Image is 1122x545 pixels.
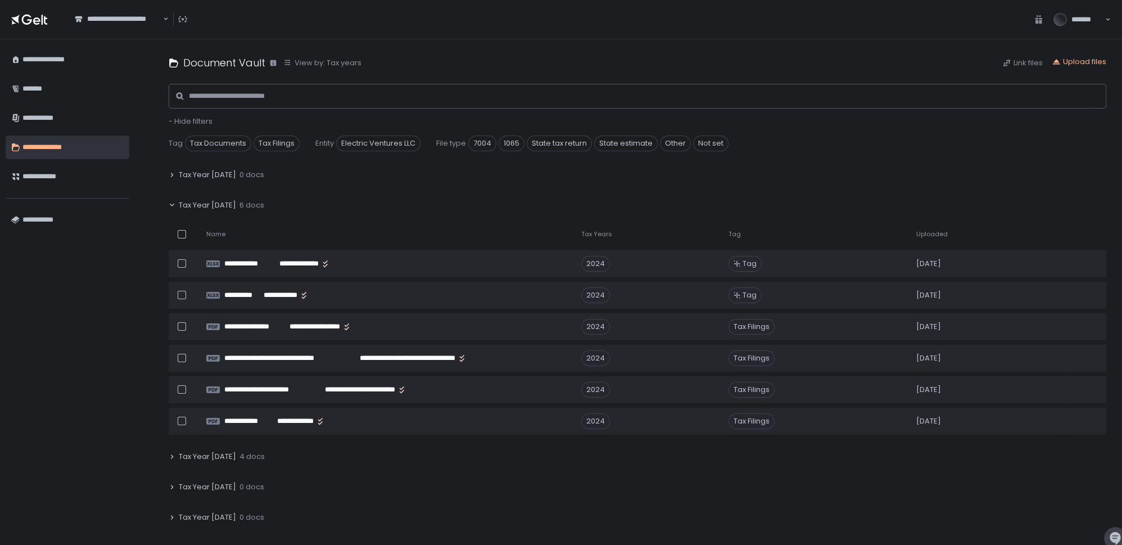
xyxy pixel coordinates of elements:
[499,136,524,151] span: 1065
[916,322,941,332] span: [DATE]
[581,230,612,238] span: Tax Years
[693,136,729,151] span: Not set
[1052,57,1106,67] button: Upload files
[916,353,941,363] span: [DATE]
[468,136,496,151] span: 7004
[594,136,658,151] span: State estimate
[169,116,212,127] button: - Hide filters
[239,170,264,180] span: 0 docs
[729,382,775,398] span: Tax Filings
[729,413,775,429] span: Tax Filings
[743,259,757,269] span: Tag
[436,138,466,148] span: File type
[581,256,610,272] div: 2024
[729,350,775,366] span: Tax Filings
[254,136,300,151] span: Tax Filings
[729,230,741,238] span: Tag
[581,382,610,398] div: 2024
[206,230,225,238] span: Name
[336,136,420,151] span: Electric Ventures LLC
[916,230,948,238] span: Uploaded
[239,512,264,523] span: 0 docs
[179,512,236,523] span: Tax Year [DATE]
[239,482,264,492] span: 0 docs
[743,290,757,300] span: Tag
[179,170,236,180] span: Tax Year [DATE]
[581,319,610,335] div: 2024
[179,452,236,462] span: Tax Year [DATE]
[527,136,592,151] span: State tax return
[729,319,775,335] span: Tax Filings
[315,138,334,148] span: Entity
[916,385,941,395] span: [DATE]
[581,413,610,429] div: 2024
[185,136,251,151] span: Tax Documents
[239,452,265,462] span: 4 docs
[239,200,264,210] span: 6 docs
[179,200,236,210] span: Tax Year [DATE]
[169,138,183,148] span: Tag
[916,290,941,300] span: [DATE]
[1002,58,1043,68] button: Link files
[916,416,941,426] span: [DATE]
[75,24,162,35] input: Search for option
[179,482,236,492] span: Tax Year [DATE]
[581,350,610,366] div: 2024
[183,55,265,70] h1: Document Vault
[283,58,361,68] button: View by: Tax years
[660,136,691,151] span: Other
[67,8,169,31] div: Search for option
[581,287,610,303] div: 2024
[916,259,941,269] span: [DATE]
